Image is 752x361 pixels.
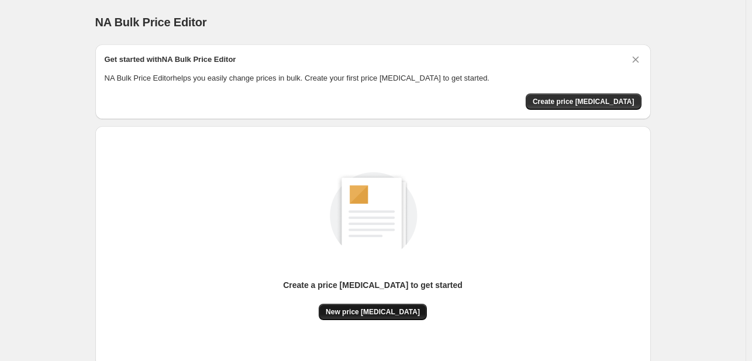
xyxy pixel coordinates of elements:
[526,93,641,110] button: Create price change job
[105,54,236,65] h2: Get started with NA Bulk Price Editor
[105,72,641,84] p: NA Bulk Price Editor helps you easily change prices in bulk. Create your first price [MEDICAL_DAT...
[533,97,634,106] span: Create price [MEDICAL_DATA]
[283,279,463,291] p: Create a price [MEDICAL_DATA] to get started
[326,307,420,317] span: New price [MEDICAL_DATA]
[95,16,207,29] span: NA Bulk Price Editor
[630,54,641,65] button: Dismiss card
[319,304,427,320] button: New price [MEDICAL_DATA]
